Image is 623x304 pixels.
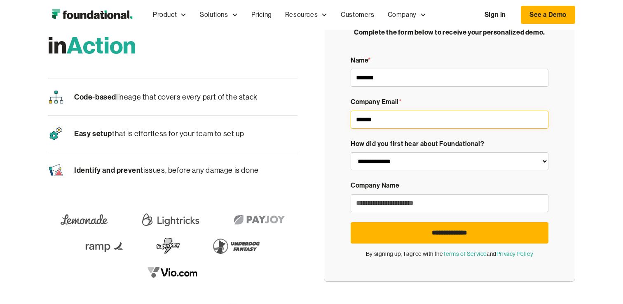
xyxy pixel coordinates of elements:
[55,208,113,231] img: Lemonade Logo
[285,9,318,20] div: Resources
[351,180,548,191] div: Company Name
[48,162,64,179] img: Data Contracts Icon
[146,1,193,28] div: Product
[351,139,548,149] div: How did you first hear about Foundational?
[48,4,297,59] h1: See Foundational in
[200,9,228,20] div: Solutions
[48,7,136,23] a: home
[74,128,244,140] p: that is effortless for your team to set up
[388,9,417,20] div: Company
[521,6,575,24] a: See a Demo
[80,234,130,258] img: Ramp Logo
[351,55,548,258] form: Demo Form
[351,249,548,258] div: By signing up, I agree with the and
[245,1,279,28] a: Pricing
[153,9,177,20] div: Product
[354,28,545,36] strong: Complete the form below to receive your personalized demo.
[351,97,548,107] div: Company Email
[74,91,258,104] p: lineage that covers every part of the stack
[228,208,290,231] img: Payjoy logo
[381,1,433,28] div: Company
[139,208,202,231] img: Lightricks Logo
[351,55,548,66] div: Name
[74,164,259,177] p: issues, before any damage is done
[334,1,381,28] a: Customers
[207,234,265,258] img: Underdog Fantasy Logo
[74,129,112,138] span: Easy setup
[142,261,204,284] img: vio logo
[193,1,244,28] div: Solutions
[74,165,143,175] span: Identify and prevent
[74,92,116,102] span: Code-based
[48,89,64,105] img: Streamline code icon
[279,1,334,28] div: Resources
[67,30,136,60] span: Action
[475,209,623,304] iframe: Chat Widget
[48,7,136,23] img: Foundational Logo
[443,251,487,257] a: Terms of Service
[476,6,514,23] a: Sign In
